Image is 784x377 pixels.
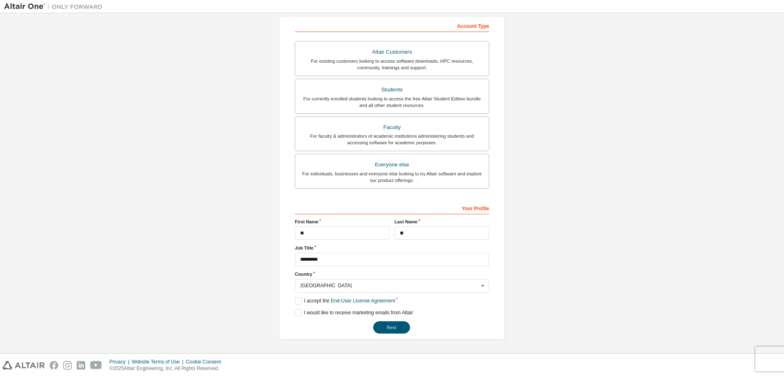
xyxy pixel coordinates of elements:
[301,283,479,288] div: [GEOGRAPHIC_DATA]
[50,361,58,370] img: facebook.svg
[331,298,395,304] a: End-User License Agreement
[300,58,484,71] div: For existing customers looking to access software downloads, HPC resources, community, trainings ...
[295,271,489,277] label: Country
[300,95,484,109] div: For currently enrolled students looking to access the free Altair Student Edition bundle and all ...
[109,365,226,372] p: ©
[373,321,410,334] button: Next
[295,298,395,304] label: I accept the
[295,201,489,214] div: Your Profile
[300,170,484,184] div: For individuals, businesses and everyone else looking to try Altair software and explore our prod...
[4,2,107,11] img: Altair One
[63,361,72,370] img: instagram.svg
[113,366,219,371] font: 2025 Altair Engineering, Inc. All Rights Reserved.
[394,218,489,225] label: Last Name
[186,359,226,365] div: Cookie Consent
[300,159,484,170] div: Everyone else
[295,309,413,316] label: I would like to receive marketing emails from Altair
[77,361,85,370] img: linkedin.svg
[295,245,489,251] label: Job Title
[295,19,489,32] div: Account Type
[295,218,390,225] label: First Name
[109,359,132,365] div: Privacy
[2,361,45,370] img: altair_logo.svg
[300,46,484,58] div: Altair Customers
[300,133,484,146] div: For faculty & administrators of academic institutions administering students and accessing softwa...
[300,122,484,133] div: Faculty
[132,359,186,365] div: Website Terms of Use
[300,84,484,95] div: Students
[90,361,102,370] img: youtube.svg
